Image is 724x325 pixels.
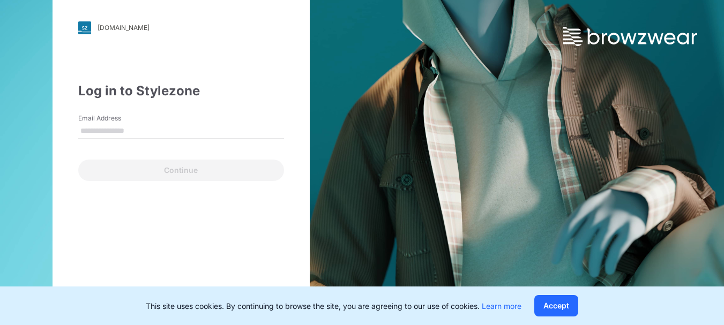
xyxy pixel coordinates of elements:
[534,295,578,316] button: Accept
[146,300,521,312] p: This site uses cookies. By continuing to browse the site, you are agreeing to our use of cookies.
[98,24,150,32] div: [DOMAIN_NAME]
[563,27,697,46] img: browzwear-logo.73288ffb.svg
[78,21,284,34] a: [DOMAIN_NAME]
[78,114,153,123] label: Email Address
[482,301,521,311] a: Learn more
[78,81,284,101] div: Log in to Stylezone
[78,21,91,34] img: svg+xml;base64,PHN2ZyB3aWR0aD0iMjgiIGhlaWdodD0iMjgiIHZpZXdCb3g9IjAgMCAyOCAyOCIgZmlsbD0ibm9uZSIgeG...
